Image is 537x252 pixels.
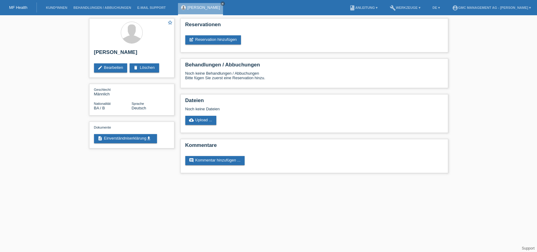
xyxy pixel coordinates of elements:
i: star_border [167,20,173,25]
i: account_circle [452,5,458,11]
h2: [PERSON_NAME] [94,49,169,59]
div: Noch keine Behandlungen / Abbuchungen Bitte fügen Sie zuerst eine Reservation hinzu. [185,71,443,85]
a: DE ▾ [430,6,443,9]
a: close [221,2,225,6]
a: deleteLöschen [130,63,159,73]
a: Kund*innen [43,6,70,9]
span: Geschlecht [94,88,111,91]
i: comment [189,158,194,163]
a: descriptionEinverständniserklärungget_app [94,134,157,143]
a: cloud_uploadUpload ... [185,116,217,125]
h2: Reservationen [185,22,443,31]
h2: Behandlungen / Abbuchungen [185,62,443,71]
i: description [98,136,103,141]
i: delete [133,65,138,70]
h2: Kommentare [185,142,443,151]
a: [PERSON_NAME] [187,5,220,10]
a: Support [522,246,535,250]
a: buildWerkzeuge ▾ [387,6,424,9]
a: MF Health [9,5,27,10]
a: bookAnleitung ▾ [346,6,381,9]
a: E-Mail Support [134,6,169,9]
a: editBearbeiten [94,63,127,73]
h2: Dateien [185,98,443,107]
a: account_circleGMC Management AG - [PERSON_NAME] ▾ [449,6,534,9]
span: Nationalität [94,102,111,105]
a: post_addReservation hinzufügen [185,35,241,44]
span: Deutsch [132,106,146,110]
div: Männlich [94,87,132,96]
a: commentKommentar hinzufügen ... [185,156,245,165]
i: edit [98,65,103,70]
a: star_border [167,20,173,26]
div: Noch keine Dateien [185,107,371,111]
a: Behandlungen / Abbuchungen [70,6,134,9]
span: Dokumente [94,126,111,129]
i: cloud_upload [189,118,194,122]
span: Bosnien und Herzegowina / B / 09.09.2016 [94,106,105,110]
i: post_add [189,37,194,42]
span: Sprache [132,102,144,105]
i: book [349,5,355,11]
i: build [390,5,396,11]
i: close [221,2,224,5]
i: get_app [146,136,151,141]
